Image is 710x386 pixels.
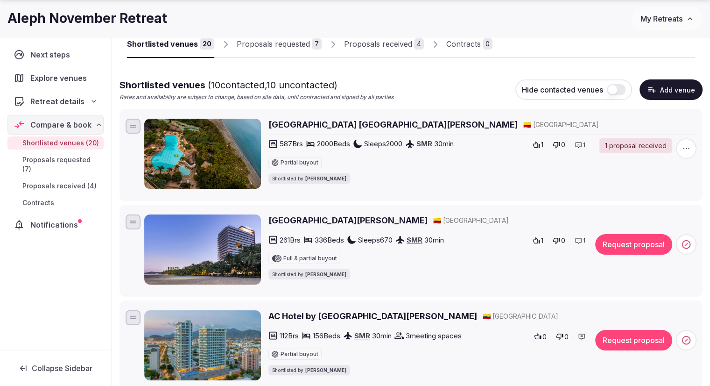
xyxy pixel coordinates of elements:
button: 🇨🇴 [523,120,531,129]
button: Request proposal [595,234,672,255]
a: SMR [354,331,370,340]
a: Proposals received4 [344,31,424,58]
a: Explore venues [7,68,104,88]
span: [PERSON_NAME] [305,367,346,373]
span: 30 min [372,331,392,341]
a: [GEOGRAPHIC_DATA] [GEOGRAPHIC_DATA][PERSON_NAME] [268,119,518,130]
button: My Retreats [632,7,703,30]
span: Shortlisted venues [120,79,337,91]
span: 156 Beds [313,331,340,341]
span: [GEOGRAPHIC_DATA] [533,120,599,129]
a: 1 proposal received [599,138,672,153]
button: 1 [530,234,546,247]
span: 3 meeting spaces [406,331,462,341]
a: SMR [407,236,422,244]
span: 336 Beds [315,235,344,245]
span: 🇨🇴 [523,121,531,129]
button: 1 [530,138,546,151]
button: 0 [550,138,568,151]
span: Shortlisted venues (20) [22,138,99,148]
span: Explore venues [30,72,91,84]
span: 30 min [434,139,454,149]
div: Shortlisted by [268,173,350,184]
div: 7 [312,38,322,50]
div: 20 [200,38,214,50]
span: 🇨🇴 [433,216,441,224]
span: Sleeps 670 [358,235,393,245]
span: 1 [583,237,585,245]
div: Contracts [446,38,481,50]
span: Collapse Sidebar [32,364,92,373]
a: Proposals received (4) [7,179,104,193]
span: 0 [561,140,565,150]
span: 261 Brs [280,235,301,245]
span: 112 Brs [280,331,299,341]
p: Rates and availability are subject to change, based on site data, until contracted and signed by ... [120,93,394,101]
span: Sleeps 2000 [364,139,402,149]
span: Proposals requested (7) [22,155,100,174]
div: 4 [414,38,424,50]
a: AC Hotel by [GEOGRAPHIC_DATA][PERSON_NAME] [268,310,477,322]
span: [GEOGRAPHIC_DATA] [492,312,558,321]
h1: Aleph November Retreat [7,9,167,28]
span: 🇨🇴 [483,312,491,320]
button: 0 [531,330,549,343]
a: Next steps [7,45,104,64]
button: Collapse Sidebar [7,358,104,379]
a: Contracts0 [446,31,492,58]
button: Add venue [640,79,703,100]
span: Notifications [30,219,82,230]
span: ( 10 contacted, 10 uncontacted) [208,79,337,91]
img: Hilton Santa Marta [144,214,261,285]
span: [PERSON_NAME] [305,271,346,278]
div: Shortlisted venues [127,38,198,50]
button: 🇨🇴 [433,216,441,225]
span: Partial buyout [281,160,318,165]
span: [PERSON_NAME] [305,175,346,182]
button: Request proposal [595,330,672,350]
a: Shortlisted venues20 [127,31,214,58]
a: [GEOGRAPHIC_DATA][PERSON_NAME] [268,214,428,226]
span: 0 [561,236,565,245]
span: 30 min [424,235,444,245]
span: 0 [542,332,547,342]
span: Compare & book [30,119,91,130]
img: AC Hotel by Marriott Santa Marta [144,310,261,380]
span: [GEOGRAPHIC_DATA] [443,216,509,225]
span: Retreat details [30,96,84,107]
a: Notifications [7,215,104,235]
span: 1 [541,140,543,150]
span: Partial buyout [281,351,318,357]
span: Next steps [30,49,74,60]
span: My Retreats [640,14,682,23]
span: 587 Brs [280,139,303,149]
button: 0 [553,330,571,343]
span: Contracts [22,198,54,207]
span: 1 [541,236,543,245]
button: 🇨🇴 [483,312,491,321]
span: 2000 Beds [317,139,350,149]
button: 0 [550,234,568,247]
span: 0 [564,332,569,342]
div: Shortlisted by [268,269,350,279]
span: 1 [583,141,585,149]
div: Proposals requested [237,38,310,50]
img: Irotama Resort Santa Marta [144,119,261,189]
div: 0 [483,38,492,50]
div: Shortlisted by [268,365,350,375]
div: Proposals received [344,38,412,50]
span: Proposals received (4) [22,181,97,191]
a: Proposals requested7 [237,31,322,58]
a: SMR [416,139,432,148]
a: Contracts [7,196,104,209]
a: Shortlisted venues (20) [7,136,104,150]
span: Full & partial buyout [283,256,337,261]
span: Hide contacted venues [522,85,603,94]
a: Proposals requested (7) [7,153,104,176]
